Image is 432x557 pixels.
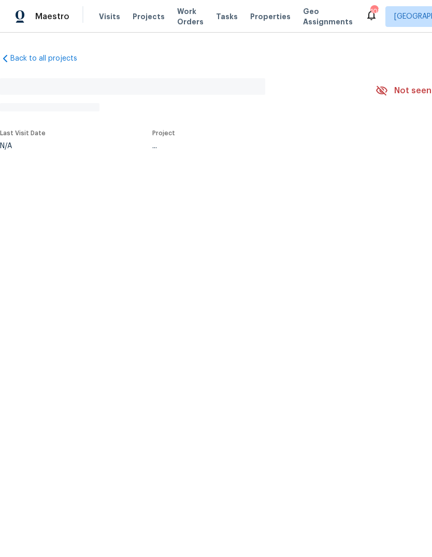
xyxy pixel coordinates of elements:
[133,11,165,22] span: Projects
[177,6,204,27] span: Work Orders
[152,130,175,136] span: Project
[152,142,351,150] div: ...
[216,13,238,20] span: Tasks
[370,6,378,17] div: 108
[250,11,291,22] span: Properties
[303,6,353,27] span: Geo Assignments
[35,11,69,22] span: Maestro
[99,11,120,22] span: Visits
